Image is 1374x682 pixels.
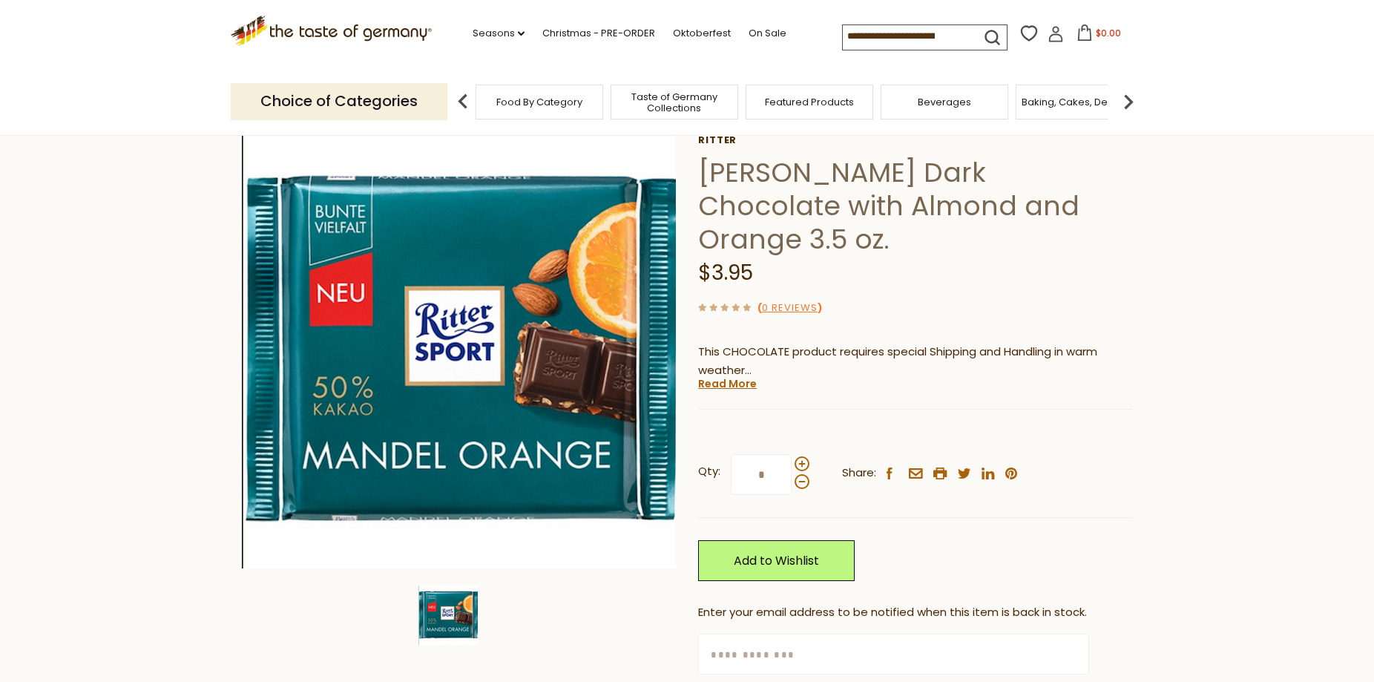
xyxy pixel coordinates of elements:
a: Christmas - PRE-ORDER [542,25,655,42]
h1: [PERSON_NAME] Dark Chocolate with Almond and Orange 3.5 oz. [698,156,1132,256]
img: previous arrow [448,87,478,117]
a: Ritter [698,134,1132,146]
a: 0 Reviews [762,301,818,316]
img: Ritter Dark Chocolate with Almond and Orange 3.5 oz. [242,134,676,568]
button: $0.00 [1067,24,1130,47]
img: next arrow [1114,87,1143,117]
a: Add to Wishlist [698,540,855,581]
p: Choice of Categories [231,83,447,119]
a: Taste of Germany Collections [615,91,734,114]
span: ( ) [757,301,822,315]
div: Enter your email address to be notified when this item is back in stock. [698,603,1132,622]
a: Oktoberfest [673,25,731,42]
p: This CHOCOLATE product requires special Shipping and Handling in warm weather [698,343,1132,380]
img: Ritter Dark Chocolate with Almond and Orange 3.5 oz. [418,586,478,645]
a: Food By Category [496,96,582,108]
a: Seasons [473,25,525,42]
strong: Qty: [698,462,720,481]
span: $3.95 [698,258,753,287]
a: Baking, Cakes, Desserts [1022,96,1137,108]
span: $0.00 [1096,27,1121,39]
span: Share: [842,464,876,482]
a: Read More [698,376,757,391]
a: Featured Products [765,96,854,108]
a: Beverages [918,96,971,108]
input: Qty: [731,454,792,495]
a: On Sale [749,25,786,42]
